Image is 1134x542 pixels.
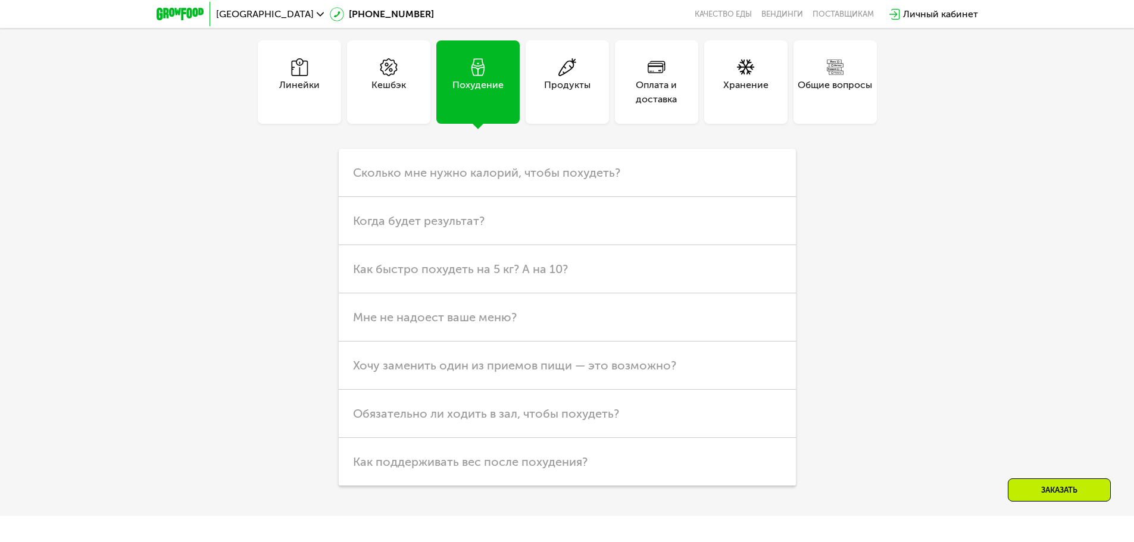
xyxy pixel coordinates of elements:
[353,262,568,276] span: Как быстро похудеть на 5 кг? А на 10?
[353,310,517,324] span: Мне не надоест ваше меню?
[615,78,698,106] div: Оплата и доставка
[452,78,504,106] div: Похудение
[761,10,803,19] a: Вендинги
[353,358,676,372] span: Хочу заменить один из приемов пищи — это возможно?
[813,10,874,19] div: поставщикам
[903,7,978,21] div: Личный кабинет
[216,10,314,19] span: [GEOGRAPHIC_DATA]
[1008,478,1111,502] div: Заказать
[798,78,872,106] div: Общие вопросы
[353,165,620,180] span: Сколько мне нужно калорий, чтобы похудеть?
[695,10,752,19] a: Качество еды
[279,78,320,106] div: Линейки
[544,78,591,106] div: Продукты
[723,78,769,106] div: Хранение
[330,7,434,21] a: [PHONE_NUMBER]
[353,214,485,228] span: Когда будет результат?
[353,455,588,469] span: Как поддерживать вес после похудения?
[371,78,406,106] div: Кешбэк
[353,406,619,421] span: Обязательно ли ходить в зал, чтобы похудеть?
